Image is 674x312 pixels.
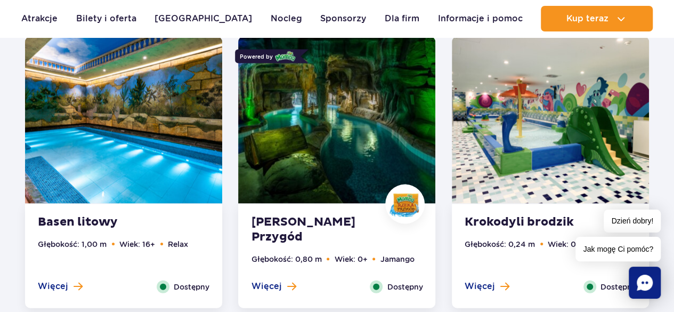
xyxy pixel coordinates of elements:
[251,253,321,265] li: Głębokość: 0,80 m
[251,281,281,292] span: Więcej
[452,37,649,204] img: Baby pool Jay
[548,238,581,250] li: Wiek: 0+
[119,238,155,250] li: Wiek: 16+
[465,238,535,250] li: Głębokość: 0,24 m
[38,281,83,292] button: Więcej
[385,6,419,31] a: Dla firm
[76,6,136,31] a: Bilety i oferta
[575,237,661,261] span: Jak mogę Ci pomóc?
[600,281,636,293] span: Dostępny
[465,281,509,292] button: Więcej
[38,215,167,230] strong: Basen litowy
[465,215,594,230] strong: Krokodyli brodzik
[629,267,661,299] div: Chat
[25,37,222,204] img: Lithium Pool
[251,281,296,292] button: Więcej
[334,253,367,265] li: Wiek: 0+
[238,37,435,204] img: Mamba Adventure river
[235,50,301,63] div: Powered by
[541,6,653,31] button: Kup teraz
[380,253,414,265] li: Jamango
[566,14,608,23] span: Kup teraz
[465,281,495,292] span: Więcej
[21,6,58,31] a: Atrakcje
[275,51,296,62] img: Mamba logo
[437,6,522,31] a: Informacje i pomoc
[168,238,188,250] li: Relax
[38,281,68,292] span: Więcej
[174,281,209,293] span: Dostępny
[38,238,107,250] li: Głębokość: 1,00 m
[387,281,423,293] span: Dostępny
[271,6,302,31] a: Nocleg
[604,210,661,233] span: Dzień dobry!
[251,215,380,245] strong: [PERSON_NAME] Przygód
[155,6,252,31] a: [GEOGRAPHIC_DATA]
[320,6,366,31] a: Sponsorzy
